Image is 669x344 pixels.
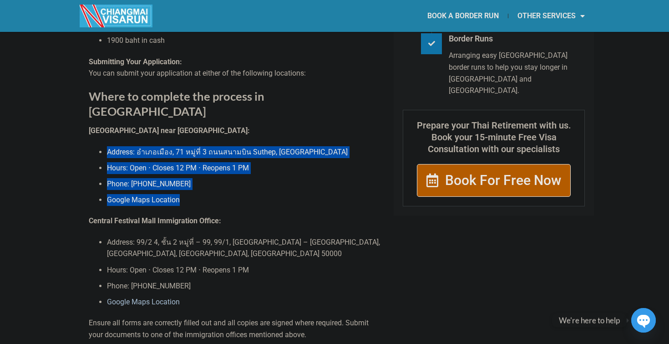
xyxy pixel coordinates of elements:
[89,57,182,66] strong: Submitting Your Application:
[89,317,380,340] p: Ensure all forms are correctly filled out and all copies are signed where required. Submit your d...
[89,56,380,79] p: You can submit your application at either of the following locations:
[107,298,180,306] a: Google Maps Location
[107,162,380,174] li: Hours: Open ⋅ Closes 12 PM ⋅ Reopens 1 PM
[89,216,221,225] strong: Central Festival Mall Immigration Office:
[107,280,380,292] li: Phone: [PHONE_NUMBER]
[418,5,508,26] a: BOOK A BORDER RUN
[508,5,594,26] a: OTHER SERVICES
[107,146,380,158] li: Address: อำเภอเมือง, 71 หมู่ที่ 3 ถนนสนามบิน Suthep, [GEOGRAPHIC_DATA]
[107,35,380,46] li: 1900 baht in cash
[107,264,380,276] li: Hours: Open ⋅ Closes 12 PM ⋅ Reopens 1 PM
[449,34,493,43] a: Border Runs
[89,126,250,135] strong: [GEOGRAPHIC_DATA] near [GEOGRAPHIC_DATA]:
[445,174,561,187] span: Book For Free Now
[412,119,575,155] p: Prepare your Thai Retirement with us. Book your 15-minute Free Visa Consultation with our special...
[107,236,380,260] li: Address: 99/2 4, ชั้น 2 หมู่ที่ – 99, 99/1, [GEOGRAPHIC_DATA] – [GEOGRAPHIC_DATA], [GEOGRAPHIC_DA...
[417,164,571,197] a: Book For Free Now
[449,50,585,96] p: Arranging easy [GEOGRAPHIC_DATA] border runs to help you stay longer in [GEOGRAPHIC_DATA] and [GE...
[107,178,380,190] li: Phone: [PHONE_NUMBER]
[334,5,594,26] nav: Menu
[89,89,380,119] h2: Where to complete the process in [GEOGRAPHIC_DATA]
[107,195,180,204] a: Google Maps Location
